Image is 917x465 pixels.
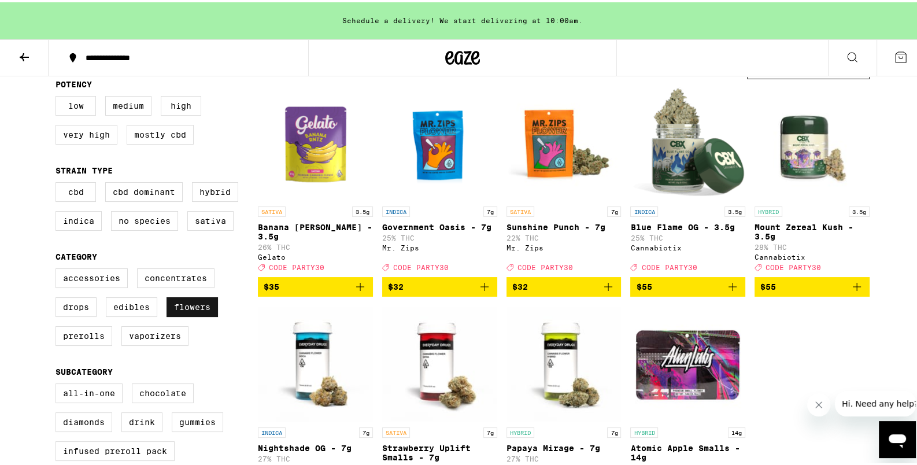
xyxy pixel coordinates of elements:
p: INDICA [382,204,410,215]
label: Drink [121,410,162,430]
label: CBD [56,180,96,200]
p: 7g [483,425,497,436]
a: Open page for Sunshine Punch - 7g from Mr. Zips [506,83,622,275]
p: INDICA [258,425,286,436]
img: Mr. Zips - Sunshine Punch - 7g [506,83,622,198]
span: CODE PARTY30 [269,261,324,269]
span: $35 [264,280,279,289]
a: Open page for Banana Runtz - 3.5g from Gelato [258,83,373,275]
p: Government Oasis - 7g [382,220,497,230]
span: $55 [636,280,652,289]
p: 14g [728,425,745,436]
label: Drops [56,295,97,315]
p: Papaya Mirage - 7g [506,441,622,451]
label: No Species [111,209,178,228]
label: Hybrid [192,180,238,200]
img: Gelato - Banana Runtz - 3.5g [258,83,373,198]
button: Add to bag [258,275,373,294]
label: Indica [56,209,102,228]
p: 28% THC [755,241,870,249]
label: Low [56,94,96,113]
p: SATIVA [506,204,534,215]
label: Prerolls [56,324,112,344]
span: $32 [388,280,404,289]
div: Cannabiotix [755,251,870,259]
a: Open page for Blue Flame OG - 3.5g from Cannabiotix [630,83,745,275]
span: $32 [512,280,528,289]
span: Hi. Need any help? [7,8,83,17]
p: 7g [359,425,373,436]
legend: Category [56,250,97,259]
p: Sunshine Punch - 7g [506,220,622,230]
p: 3.5g [352,204,373,215]
legend: Strain Type [56,164,113,173]
p: SATIVA [382,425,410,436]
label: Infused Preroll Pack [56,439,175,459]
p: 3.5g [724,204,745,215]
legend: Potency [56,77,92,87]
span: CODE PARTY30 [393,261,449,269]
p: 22% THC [506,232,622,239]
label: CBD Dominant [105,180,183,200]
img: Everyday - Papaya Mirage - 7g [506,304,622,419]
p: Nightshade OG - 7g [258,441,373,451]
p: Blue Flame OG - 3.5g [630,220,745,230]
p: HYBRID [506,425,534,436]
label: Flowers [167,295,218,315]
label: Concentrates [137,266,215,286]
label: High [161,94,201,113]
p: 7g [483,204,497,215]
p: 26% THC [258,241,373,249]
label: Chocolate [132,381,194,401]
iframe: Message from company [835,389,916,414]
button: Add to bag [630,275,745,294]
p: Atomic Apple Smalls - 14g [630,441,745,460]
span: CODE PARTY30 [641,261,697,269]
p: INDICA [630,204,658,215]
div: Cannabiotix [630,242,745,249]
p: Mount Zereal Kush - 3.5g [755,220,870,239]
span: $55 [760,280,776,289]
label: Sativa [187,209,234,228]
label: Gummies [172,410,223,430]
div: Gelato [258,251,373,259]
label: Diamonds [56,410,112,430]
p: 27% THC [258,453,373,460]
img: Alien Labs - Atomic Apple Smalls - 14g [630,304,745,419]
legend: Subcategory [56,365,113,374]
iframe: Close message [807,391,830,414]
label: Vaporizers [121,324,188,344]
img: Cannabiotix - Mount Zereal Kush - 3.5g [755,83,870,198]
p: HYBRID [755,204,782,215]
span: CODE PARTY30 [766,261,821,269]
button: Add to bag [382,275,497,294]
label: All-In-One [56,381,123,401]
label: Mostly CBD [127,123,194,142]
p: SATIVA [258,204,286,215]
p: 27% THC [506,453,622,460]
label: Edibles [106,295,157,315]
p: Strawberry Uplift Smalls - 7g [382,441,497,460]
a: Open page for Government Oasis - 7g from Mr. Zips [382,83,497,275]
img: Everyday - Strawberry Uplift Smalls - 7g [382,304,497,419]
p: HYBRID [630,425,658,436]
div: Mr. Zips [506,242,622,249]
p: 25% THC [630,232,745,239]
label: Very High [56,123,117,142]
img: Mr. Zips - Government Oasis - 7g [382,83,497,198]
button: Add to bag [755,275,870,294]
p: Banana [PERSON_NAME] - 3.5g [258,220,373,239]
img: Everyday - Nightshade OG - 7g [258,304,373,419]
button: Add to bag [506,275,622,294]
span: CODE PARTY30 [517,261,573,269]
p: 25% THC [382,232,497,239]
label: Medium [105,94,151,113]
label: Accessories [56,266,128,286]
img: Cannabiotix - Blue Flame OG - 3.5g [630,83,745,198]
div: Mr. Zips [382,242,497,249]
a: Open page for Mount Zereal Kush - 3.5g from Cannabiotix [755,83,870,275]
p: 7g [607,204,621,215]
p: 3.5g [849,204,870,215]
p: 7g [607,425,621,436]
iframe: Button to launch messaging window [879,419,916,456]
